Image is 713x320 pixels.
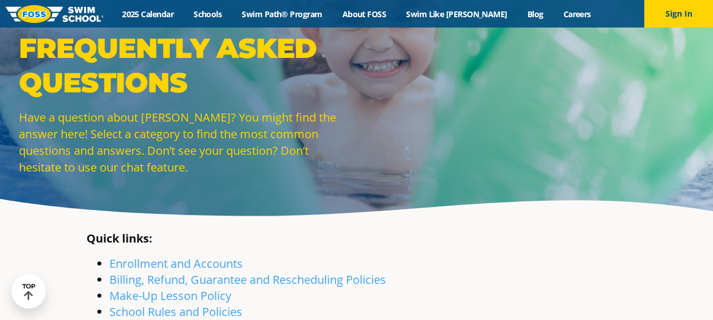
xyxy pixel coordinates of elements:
strong: Quick links: [86,231,152,246]
a: Swim Path® Program [232,9,332,19]
a: Enrollment and Accounts [109,256,243,271]
img: FOSS Swim School Logo [6,5,104,23]
a: 2025 Calendar [112,9,184,19]
a: Careers [553,9,601,19]
a: Swim Like [PERSON_NAME] [396,9,518,19]
a: Billing, Refund, Guarantee and Rescheduling Policies [109,272,386,287]
a: Make-Up Lesson Policy [109,288,231,303]
a: Blog [517,9,553,19]
a: About FOSS [332,9,396,19]
a: Schools [184,9,232,19]
p: Frequently Asked Questions [19,31,351,100]
div: TOP [22,283,36,301]
a: School Rules and Policies [109,304,242,319]
p: Have a question about [PERSON_NAME]? You might find the answer here! Select a category to find th... [19,109,351,175]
